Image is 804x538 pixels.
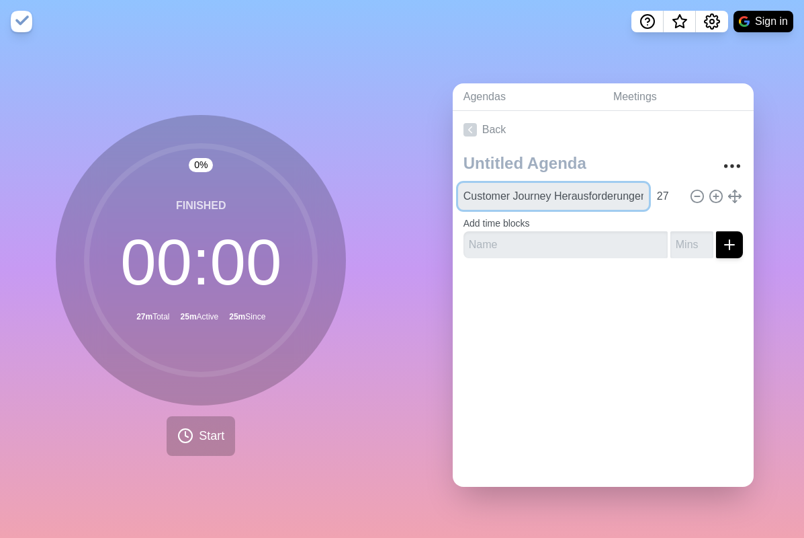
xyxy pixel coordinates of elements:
[458,183,649,210] input: Name
[664,11,696,32] button: What’s new
[453,111,754,149] a: Back
[652,183,684,210] input: Mins
[453,83,602,111] a: Agendas
[719,153,746,180] button: More
[696,11,728,32] button: Settings
[602,83,754,111] a: Meetings
[463,218,530,229] label: Add time blocks
[199,427,224,445] span: Start
[733,11,793,32] button: Sign in
[631,11,664,32] button: Help
[167,416,235,456] button: Start
[11,11,32,32] img: timeblocks logo
[463,231,668,258] input: Name
[670,231,713,258] input: Mins
[739,16,750,27] img: google logo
